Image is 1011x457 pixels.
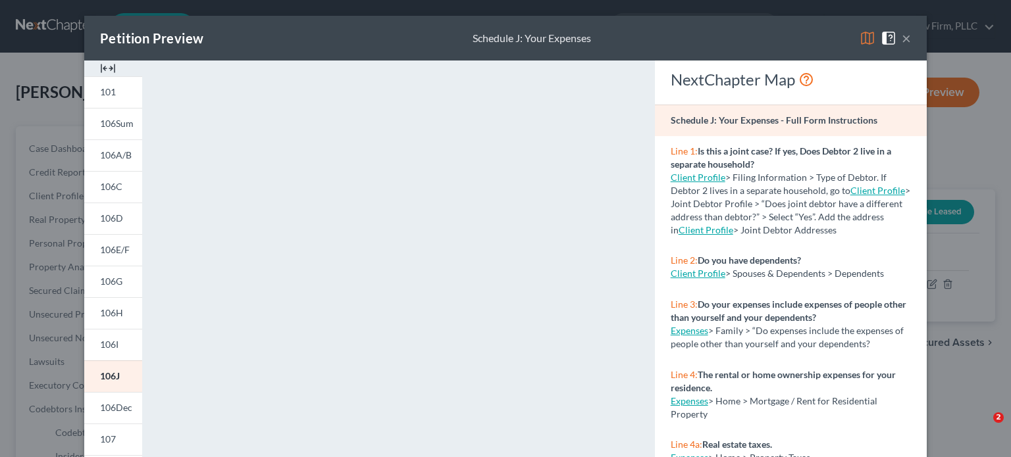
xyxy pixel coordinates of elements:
div: Schedule J: Your Expenses [473,31,591,46]
span: 106Sum [100,118,134,129]
strong: The rental or home ownership expenses for your residence. [671,369,896,393]
a: 106H [84,297,142,329]
span: 106I [100,339,118,350]
strong: Real estate taxes. [702,439,772,450]
div: NextChapter Map [671,69,911,90]
span: > Joint Debtor Profile > “Does joint debtor have a different address than debtor?” > Select “Yes”... [671,185,910,235]
a: 101 [84,76,142,108]
a: 106Sum [84,108,142,139]
span: 107 [100,433,116,445]
span: 106H [100,307,123,318]
img: help-close-5ba153eb36485ed6c1ea00a893f15db1cb9b99d6cae46e1a8edb6c62d00a1a76.svg [881,30,896,46]
span: 106D [100,212,123,224]
iframe: Intercom live chat [966,412,998,444]
span: 106J [100,370,120,381]
span: 101 [100,86,116,97]
a: Client Profile [671,172,725,183]
span: > Joint Debtor Addresses [679,224,837,235]
a: Client Profile [679,224,733,235]
span: > Home > Mortgage / Rent for Residential Property [671,395,877,420]
a: Expenses [671,325,708,336]
a: 106J [84,360,142,392]
span: 106C [100,181,122,192]
a: 106E/F [84,234,142,266]
span: Line 4a: [671,439,702,450]
img: map-eea8200ae884c6f1103ae1953ef3d486a96c86aabb227e865a55264e3737af1f.svg [860,30,875,46]
a: 106D [84,203,142,234]
a: 106C [84,171,142,203]
strong: Is this a joint case? If yes, Does Debtor 2 live in a separate household? [671,145,891,170]
a: 107 [84,423,142,455]
span: 106G [100,276,122,287]
a: 106I [84,329,142,360]
a: Expenses [671,395,708,406]
strong: Do your expenses include expenses of people other than yourself and your dependents? [671,299,906,323]
button: × [902,30,911,46]
span: 106A/B [100,149,132,160]
strong: Do you have dependents? [698,254,801,266]
span: 106Dec [100,402,132,413]
div: Petition Preview [100,29,203,47]
a: 106G [84,266,142,297]
span: Line 3: [671,299,698,310]
span: 2 [993,412,1004,423]
a: 106Dec [84,392,142,423]
span: Line 4: [671,369,698,380]
a: Client Profile [671,268,725,279]
span: Line 2: [671,254,698,266]
span: > Family > “Do expenses include the expenses of people other than yourself and your dependents? [671,325,904,349]
span: > Filing Information > Type of Debtor. If Debtor 2 lives in a separate household, go to [671,172,887,196]
img: expand-e0f6d898513216a626fdd78e52531dac95497ffd26381d4c15ee2fc46db09dca.svg [100,60,116,76]
strong: Schedule J: Your Expenses - Full Form Instructions [671,114,877,126]
span: Line 1: [671,145,698,156]
a: 106A/B [84,139,142,171]
span: > Spouses & Dependents > Dependents [725,268,884,279]
a: Client Profile [850,185,905,196]
span: 106E/F [100,244,130,255]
